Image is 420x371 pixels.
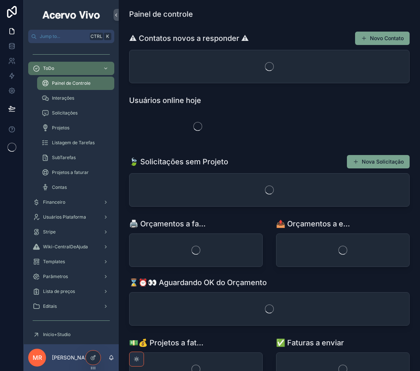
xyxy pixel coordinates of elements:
[105,33,111,39] span: K
[28,240,114,254] a: Wiki-CentralDeAjuda
[28,300,114,313] a: Editais
[28,225,114,239] a: Stripe
[43,214,86,220] span: Usuários Plataforma
[37,121,114,135] a: Projetos
[129,95,201,106] h1: Usuários online hoje
[52,170,89,175] span: Projetos a faturar
[28,328,114,341] a: Início+Studio
[43,259,65,265] span: Templates
[40,33,87,39] span: Jump to...
[52,95,74,101] span: Interações
[355,32,410,45] button: Novo Contato
[28,255,114,268] a: Templates
[43,199,65,205] span: Financeiro
[129,338,207,348] h1: 💵💰 Projetos a faturar ou cobrar
[33,353,42,362] span: MR
[52,155,76,161] span: SubTarefas
[28,30,114,43] button: Jump to...CtrlK
[37,91,114,105] a: Interações
[129,33,249,43] h1: ⚠ Contatos novos a responder ⚠
[52,125,69,131] span: Projetos
[37,181,114,194] a: Contas
[52,354,95,361] p: [PERSON_NAME]
[129,277,267,288] h1: ⌛⏰👀 Aguardando OK do Orçamento
[52,110,78,116] span: Solicitações
[43,65,54,71] span: ToDo
[37,166,114,179] a: Projetos a faturar
[37,77,114,90] a: Painel de Controle
[52,80,91,86] span: Painel de Controle
[276,338,344,348] h1: ✅ Faturas a enviar
[28,210,114,224] a: Usuários Plataforma
[52,140,95,146] span: Listagem de Tarefas
[52,184,67,190] span: Contas
[28,270,114,283] a: Parâmetros
[129,219,207,229] h1: 🖨️ Orçamentos a fazer
[37,136,114,149] a: Listagem de Tarefas
[28,196,114,209] a: Financeiro
[24,43,119,344] div: scrollable content
[129,9,193,19] h1: Painel de controle
[347,155,410,168] button: Nova Solicitação
[37,106,114,120] a: Solicitações
[28,285,114,298] a: Lista de preços
[129,157,228,167] h1: 🍃 Solicitações sem Projeto
[37,151,114,164] a: SubTarefas
[43,244,88,250] span: Wiki-CentralDeAjuda
[90,33,103,40] span: Ctrl
[43,332,70,338] span: Início+Studio
[276,219,354,229] h1: 📤 Orçamentos a enviar
[28,62,114,75] a: ToDo
[43,288,75,294] span: Lista de preços
[43,303,57,309] span: Editais
[43,229,56,235] span: Stripe
[41,9,101,21] img: App logo
[43,274,68,280] span: Parâmetros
